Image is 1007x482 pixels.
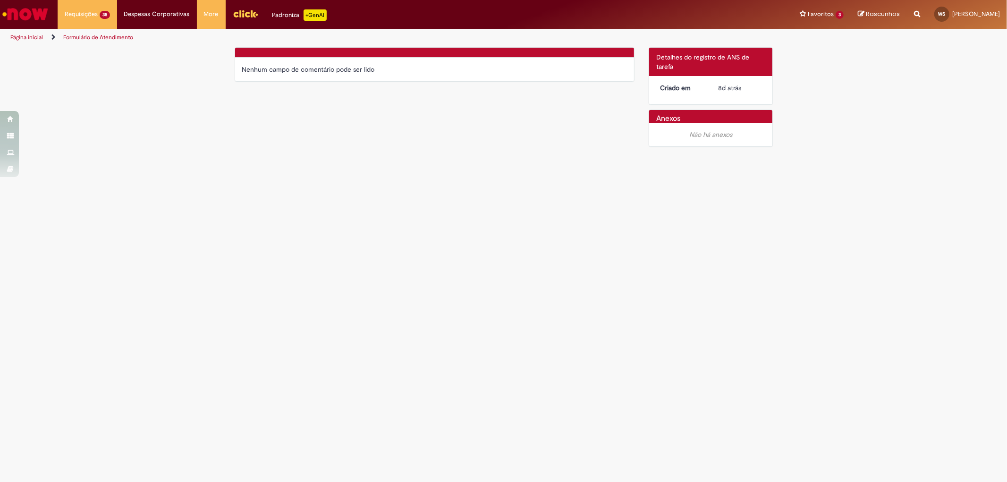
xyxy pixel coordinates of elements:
[272,9,327,21] div: Padroniza
[242,65,627,74] div: Nenhum campo de comentário pode ser lido
[836,11,844,19] span: 3
[718,84,741,92] span: 8d atrás
[656,53,749,71] span: Detalhes do registro de ANS de tarefa
[204,9,219,19] span: More
[718,84,741,92] time: 23/09/2025 14:32:00
[952,10,1000,18] span: [PERSON_NAME]
[1,5,50,24] img: ServiceNow
[63,34,133,41] a: Formulário de Atendimento
[233,7,258,21] img: click_logo_yellow_360x200.png
[653,83,711,93] dt: Criado em
[304,9,327,21] p: +GenAi
[808,9,834,19] span: Favoritos
[7,29,664,46] ul: Trilhas de página
[939,11,946,17] span: WS
[689,130,732,139] em: Não há anexos
[656,115,680,123] h2: Anexos
[100,11,110,19] span: 35
[718,83,762,93] div: 23/09/2025 14:32:00
[866,9,900,18] span: Rascunhos
[65,9,98,19] span: Requisições
[10,34,43,41] a: Página inicial
[124,9,190,19] span: Despesas Corporativas
[858,10,900,19] a: Rascunhos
